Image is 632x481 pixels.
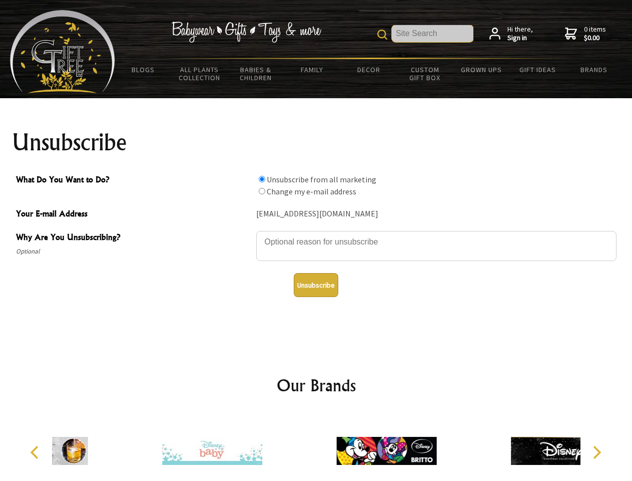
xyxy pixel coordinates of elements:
img: Babywear - Gifts - Toys & more [171,22,321,43]
a: Grown Ups [453,59,509,80]
button: Previous [25,441,47,463]
div: [EMAIL_ADDRESS][DOMAIN_NAME] [256,206,616,222]
span: Hi there, [507,25,533,43]
span: Optional [16,246,251,258]
a: 0 items$0.00 [565,25,606,43]
a: Custom Gift Box [397,59,453,88]
textarea: Why Are You Unsubscribing? [256,231,616,261]
input: What Do You Want to Do? [259,188,265,194]
a: Hi there,Sign in [489,25,533,43]
a: Family [284,59,341,80]
a: Babies & Children [228,59,284,88]
a: Brands [566,59,622,80]
a: Gift Ideas [509,59,566,80]
span: Why Are You Unsubscribing? [16,231,251,246]
span: What Do You Want to Do? [16,173,251,188]
span: 0 items [584,25,606,43]
strong: $0.00 [584,34,606,43]
span: Your E-mail Address [16,207,251,222]
input: Site Search [392,25,473,42]
a: All Plants Collection [172,59,228,88]
button: Next [585,441,607,463]
input: What Do You Want to Do? [259,176,265,182]
h2: Our Brands [20,373,612,397]
a: BLOGS [115,59,172,80]
h1: Unsubscribe [12,130,620,154]
img: product search [377,30,387,40]
img: Babyware - Gifts - Toys and more... [10,10,115,93]
label: Unsubscribe from all marketing [267,174,376,184]
label: Change my e-mail address [267,186,356,196]
button: Unsubscribe [294,273,338,297]
a: Decor [340,59,397,80]
strong: Sign in [507,34,533,43]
